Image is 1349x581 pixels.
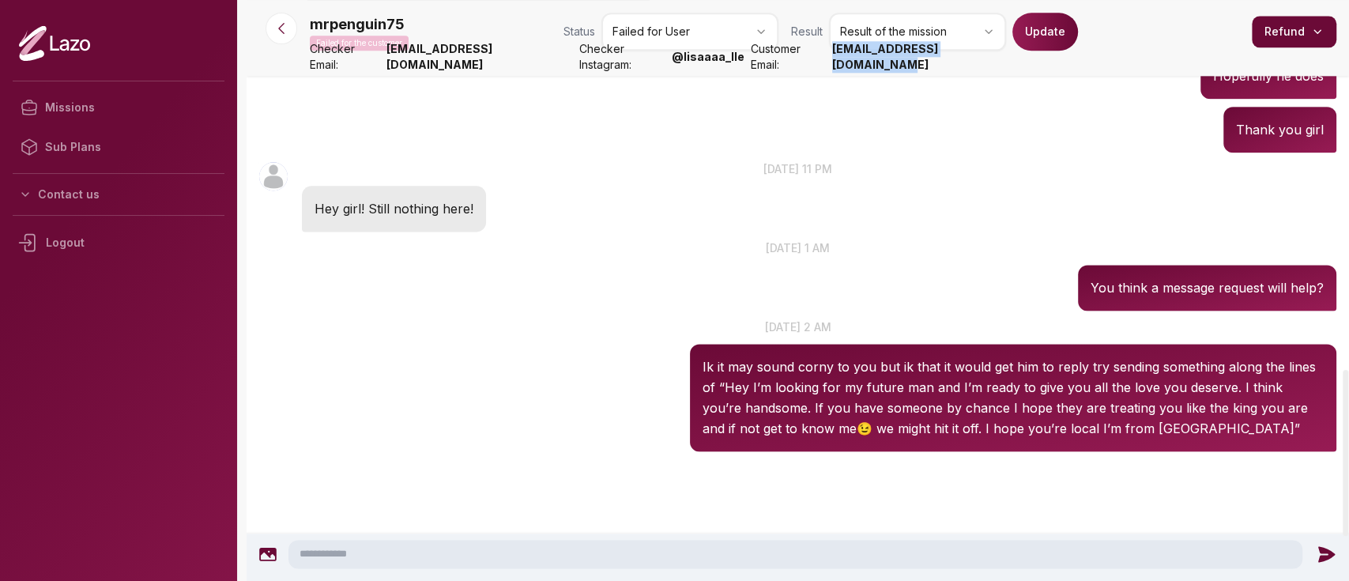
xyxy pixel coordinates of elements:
p: [DATE] 11 pm [247,160,1349,177]
span: Customer Email: [751,41,826,73]
p: You think a message request will help? [1091,277,1324,298]
span: Status [563,24,595,40]
button: Contact us [13,180,224,209]
p: Failed for the customer [310,36,409,51]
p: Ik it may sound corny to you but ik that it would get him to reply try sending something along th... [703,357,1324,439]
p: [DATE] 1 am [247,240,1349,256]
span: Checker Instagram: [579,41,665,73]
p: Hopefully he does [1213,66,1324,86]
p: [DATE] 2 am [247,319,1349,335]
a: Sub Plans [13,127,224,167]
p: Thank you girl [1236,119,1324,140]
span: Checker Email: [310,41,380,73]
div: Logout [13,222,224,263]
button: Refund [1252,16,1336,47]
a: Missions [13,88,224,127]
strong: @ lisaaaa_lle [672,49,744,65]
p: mrpenguin75 [310,13,405,36]
button: Update [1012,13,1078,51]
strong: [EMAIL_ADDRESS][DOMAIN_NAME] [832,41,1018,73]
strong: [EMAIL_ADDRESS][DOMAIN_NAME] [386,41,572,73]
p: Hey girl! Still nothing here! [315,198,473,219]
span: Result [791,24,823,40]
